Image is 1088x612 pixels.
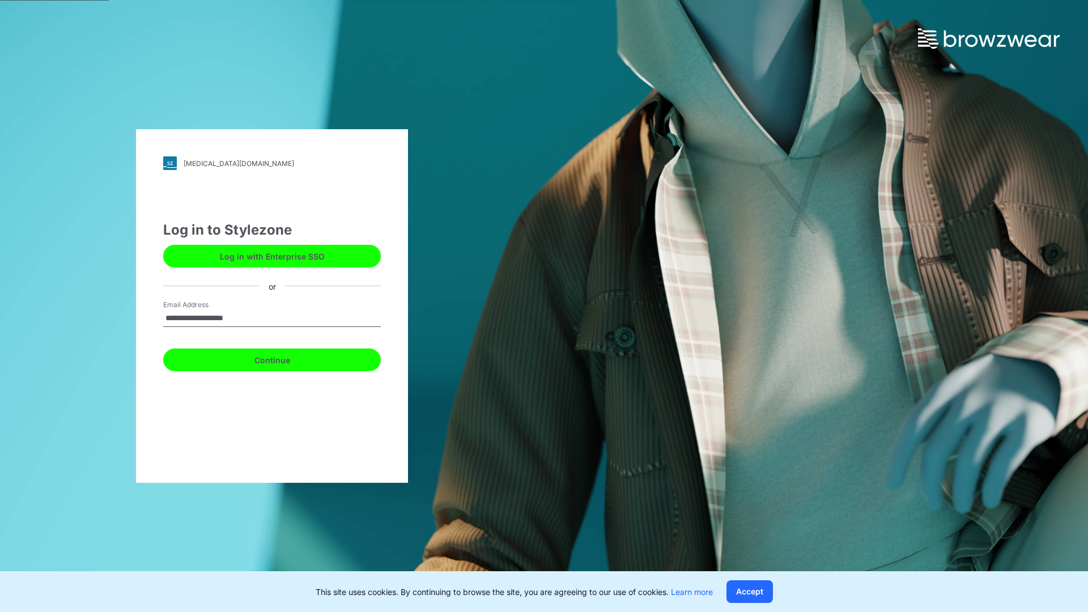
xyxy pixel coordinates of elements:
button: Log in with Enterprise SSO [163,245,381,267]
div: or [260,280,285,292]
div: [MEDICAL_DATA][DOMAIN_NAME] [184,159,294,168]
div: Log in to Stylezone [163,220,381,240]
img: svg+xml;base64,PHN2ZyB3aWR0aD0iMjgiIGhlaWdodD0iMjgiIHZpZXdCb3g9IjAgMCAyOCAyOCIgZmlsbD0ibm9uZSIgeG... [163,156,177,170]
p: This site uses cookies. By continuing to browse the site, you are agreeing to our use of cookies. [316,586,713,598]
button: Continue [163,348,381,371]
a: [MEDICAL_DATA][DOMAIN_NAME] [163,156,381,170]
button: Accept [726,580,773,603]
img: browzwear-logo.73288ffb.svg [918,28,1060,49]
a: Learn more [671,587,713,597]
label: Email Address [163,300,243,310]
